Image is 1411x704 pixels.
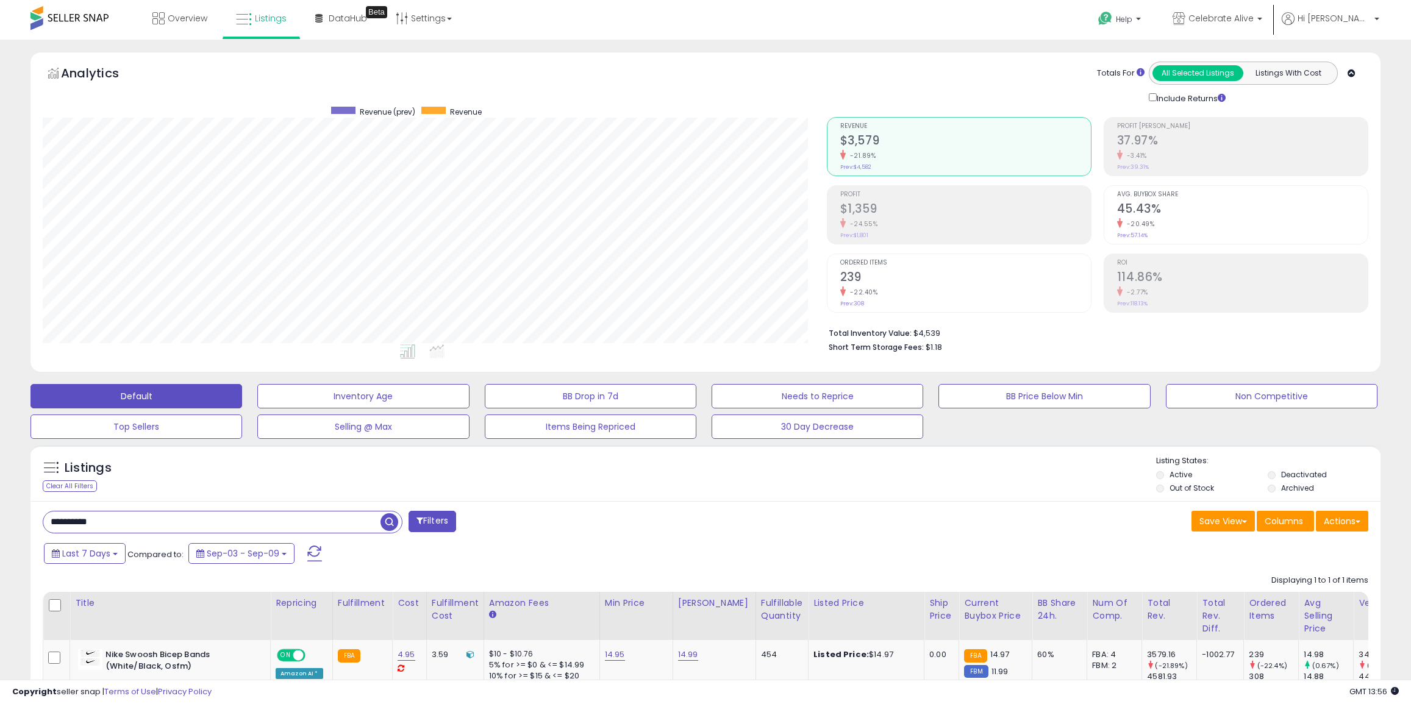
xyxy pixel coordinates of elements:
[1257,511,1314,532] button: Columns
[1243,65,1334,81] button: Listings With Cost
[257,414,469,439] button: Selling @ Max
[1117,202,1368,218] h2: 45.43%
[61,65,143,85] h5: Analytics
[761,597,803,622] div: Fulfillable Quantity
[840,163,871,171] small: Prev: $4,582
[1249,649,1298,660] div: 239
[1117,232,1148,239] small: Prev: 57.14%
[929,649,949,660] div: 0.00
[158,686,212,697] a: Privacy Policy
[1271,575,1368,586] div: Displaying 1 to 1 of 1 items
[1037,649,1077,660] div: 60%
[990,649,1010,660] span: 14.97
[276,668,323,679] div: Amazon AI *
[1147,649,1196,660] div: 3579.16
[432,649,474,660] div: 3.59
[712,384,923,408] button: Needs to Reprice
[840,202,1091,218] h2: $1,359
[489,610,496,620] small: Amazon Fees.
[207,547,279,560] span: Sep-03 - Sep-09
[1123,219,1155,229] small: -20.49%
[485,384,696,408] button: BB Drop in 7d
[964,597,1027,622] div: Current Buybox Price
[44,543,126,564] button: Last 7 Days
[1140,91,1240,105] div: Include Returns
[1249,671,1298,682] div: 308
[65,460,112,477] h5: Listings
[398,597,421,610] div: Cost
[1117,123,1368,130] span: Profit [PERSON_NAME]
[255,12,287,24] span: Listings
[1257,661,1287,670] small: (-22.4%)
[1155,661,1187,670] small: (-21.89%)
[1123,151,1147,160] small: -3.41%
[1281,469,1327,480] label: Deactivated
[1249,597,1293,622] div: Ordered Items
[1088,2,1153,40] a: Help
[12,686,212,698] div: seller snap | |
[1359,671,1408,682] div: 44
[485,414,696,439] button: Items Being Repriced
[1170,469,1192,480] label: Active
[489,649,590,660] div: $10 - $10.76
[1316,511,1368,532] button: Actions
[1117,260,1368,266] span: ROI
[761,649,799,660] div: 454
[1304,649,1353,660] div: 14.98
[257,384,469,408] button: Inventory Age
[409,511,456,532] button: Filters
[168,12,207,24] span: Overview
[840,191,1091,198] span: Profit
[360,107,415,117] span: Revenue (prev)
[1304,671,1353,682] div: 14.88
[1367,661,1399,670] small: (-22.41%)
[1166,384,1377,408] button: Non Competitive
[1092,649,1132,660] div: FBA: 4
[1147,671,1196,682] div: 4581.93
[1117,300,1148,307] small: Prev: 118.13%
[1265,515,1303,527] span: Columns
[30,384,242,408] button: Default
[964,649,987,663] small: FBA
[846,219,878,229] small: -24.55%
[1097,68,1145,79] div: Totals For
[127,549,184,560] span: Compared to:
[840,123,1091,130] span: Revenue
[1202,649,1234,660] div: -1002.77
[938,384,1150,408] button: BB Price Below Min
[1117,270,1368,286] h2: 114.86%
[813,597,919,610] div: Listed Price
[1098,11,1113,26] i: Get Help
[1312,661,1339,670] small: (0.67%)
[398,649,415,661] a: 4.95
[1359,649,1408,660] div: 34.14
[276,597,327,610] div: Repricing
[1147,597,1191,622] div: Total Rev.
[366,6,387,18] div: Tooltip anchor
[1304,597,1348,635] div: Avg Selling Price
[964,665,988,678] small: FBM
[432,597,479,622] div: Fulfillment Cost
[1282,12,1379,40] a: Hi [PERSON_NAME]
[338,597,387,610] div: Fulfillment
[991,666,1009,677] span: 11.99
[1117,133,1368,150] h2: 37.97%
[62,547,110,560] span: Last 7 Days
[813,649,915,660] div: $14.97
[1298,12,1371,24] span: Hi [PERSON_NAME]
[278,650,293,661] span: ON
[712,414,923,439] button: 30 Day Decrease
[1116,14,1132,24] span: Help
[489,597,595,610] div: Amazon Fees
[1170,483,1214,493] label: Out of Stock
[1092,660,1132,671] div: FBM: 2
[1349,686,1399,697] span: 2025-09-17 13:56 GMT
[829,328,912,338] b: Total Inventory Value:
[188,543,295,564] button: Sep-03 - Sep-09
[1191,511,1255,532] button: Save View
[840,270,1091,286] h2: 239
[605,649,625,661] a: 14.95
[1117,191,1368,198] span: Avg. Buybox Share
[75,597,265,610] div: Title
[846,151,876,160] small: -21.89%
